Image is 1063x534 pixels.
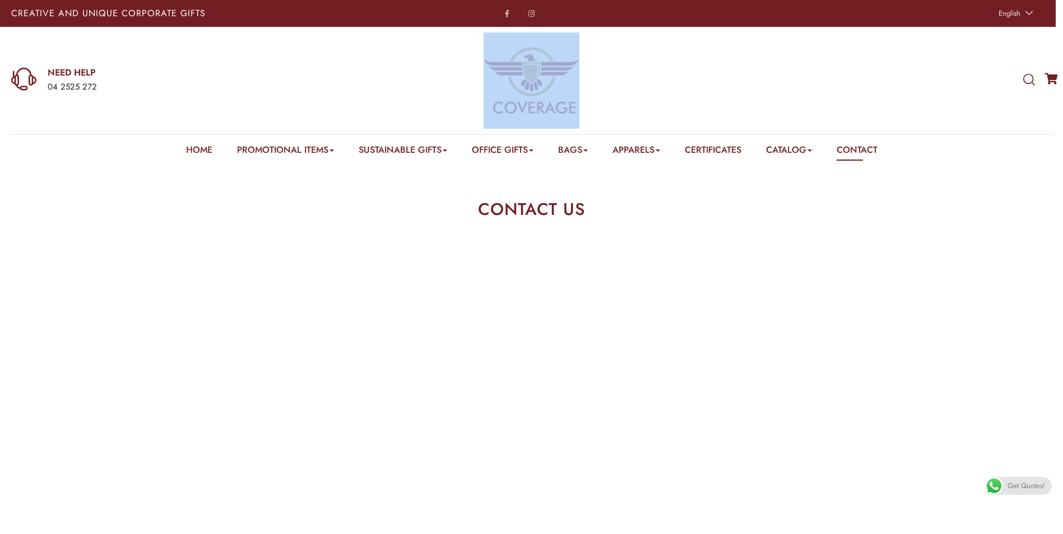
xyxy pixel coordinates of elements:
p: Creative and Unique Corporate Gifts [11,9,420,18]
a: Home [186,143,212,161]
div: 04 2525 272 [48,80,349,95]
a: Apparels [612,143,660,161]
span: Get Quotes! [1008,477,1045,495]
a: Bags [558,143,588,161]
h2: CONTACT US [338,201,725,218]
a: NEED HELP [48,67,349,79]
span: English [999,8,1020,18]
a: English [993,6,1036,21]
a: Catalog [766,143,812,161]
a: Promotional Items [237,143,334,161]
a: Office Gifts [472,143,533,161]
a: Certificates [685,143,741,161]
a: Sustainable Gifts [359,143,447,161]
a: Contact [837,143,878,161]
